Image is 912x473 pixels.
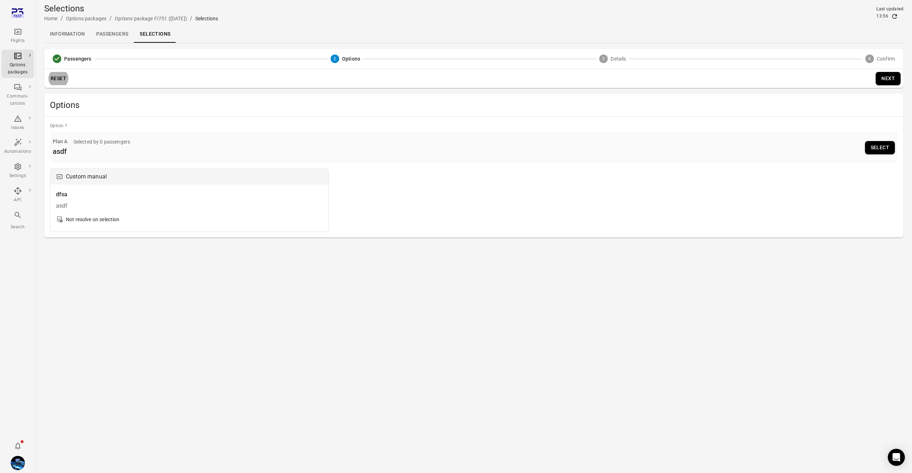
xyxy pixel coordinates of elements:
span: Options [342,55,360,62]
div: Selected by 0 passengers [73,138,130,145]
span: Confirm [877,55,895,62]
div: Local navigation [44,26,903,43]
a: Home [44,16,58,21]
nav: Breadcrumbs [44,14,218,23]
a: Options packages [1,50,34,78]
a: Issues [1,112,34,134]
div: Open Intercom Messenger [888,449,905,466]
img: shutterstock-1708408498.jpg [11,456,25,470]
text: 3 [602,56,605,61]
div: dfsa [56,190,323,199]
h1: Selections [44,3,218,14]
div: Selections [195,15,218,22]
button: Refresh data [891,13,898,20]
text: 2 [333,56,336,61]
div: Settings [4,172,31,180]
div: Plan A [53,138,68,146]
li: / [190,14,192,23]
button: Reset [47,72,70,85]
button: Next [876,72,901,85]
div: Communi-cations [4,93,31,107]
a: Information [44,26,90,43]
li: / [61,14,63,23]
div: asdf [56,202,323,210]
div: API [4,197,31,204]
div: Not resolve on selection [66,216,120,223]
a: Options packages [66,16,107,21]
button: Select [865,141,895,154]
a: Selections [134,26,176,43]
div: Automations [4,148,31,155]
a: Passengers [90,26,134,43]
a: API [1,184,34,206]
button: Daníel Benediktsson [8,453,28,473]
div: Options packages [4,62,31,76]
a: Options package FI751 ([DATE]) [115,16,187,21]
button: Search [1,209,34,233]
span: Passengers [64,55,92,62]
a: Communi-cations [1,81,34,109]
div: 13:56 [876,13,888,20]
button: Notifications [11,439,25,453]
div: asdf [53,146,130,157]
li: / [109,14,112,23]
span: Options [50,99,898,111]
div: Custom manual [66,172,107,182]
div: Last updated [876,6,903,13]
div: Search [4,224,31,231]
a: Settings [1,160,34,182]
span: Details [611,55,626,62]
text: 4 [868,56,871,61]
div: Flights [4,37,31,45]
div: Option 1 [50,123,898,130]
div: Issues [4,124,31,131]
a: Automations [1,136,34,157]
a: Flights [1,25,34,47]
